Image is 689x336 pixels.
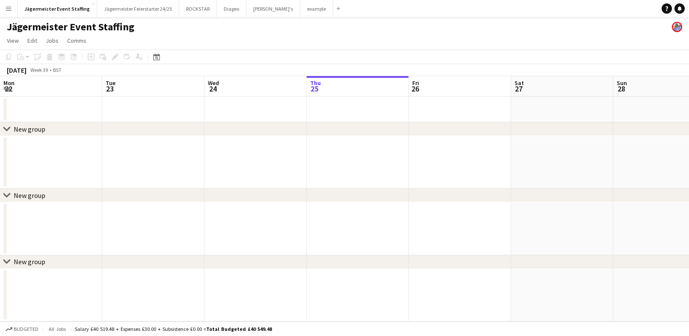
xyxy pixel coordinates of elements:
[246,0,300,17] button: [PERSON_NAME]'s
[14,257,45,266] div: New group
[513,84,524,94] span: 27
[97,0,179,17] button: Jägermeister Feierstarter 24/25
[67,37,86,44] span: Comms
[75,326,272,332] div: Salary £40 519.48 + Expenses £30.00 + Subsistence £0.00 =
[300,0,333,17] button: example
[18,0,97,17] button: Jägermeister Event Staffing
[7,37,19,44] span: View
[42,35,62,46] a: Jobs
[208,79,219,87] span: Wed
[2,84,15,94] span: 22
[4,324,40,334] button: Budgeted
[106,79,115,87] span: Tue
[617,79,627,87] span: Sun
[206,326,272,332] span: Total Budgeted £40 549.48
[28,67,50,73] span: Week 39
[7,21,134,33] h1: Jägermeister Event Staffing
[615,84,627,94] span: 28
[179,0,217,17] button: ROCKSTAR
[27,37,37,44] span: Edit
[14,326,38,332] span: Budgeted
[64,35,90,46] a: Comms
[207,84,219,94] span: 24
[14,191,45,200] div: New group
[412,79,419,87] span: Fri
[46,37,59,44] span: Jobs
[310,79,321,87] span: Thu
[14,125,45,133] div: New group
[515,79,524,87] span: Sat
[411,84,419,94] span: 26
[3,79,15,87] span: Mon
[53,67,62,73] div: BST
[672,22,682,32] app-user-avatar: Lucy Hillier
[47,326,68,332] span: All jobs
[7,66,27,74] div: [DATE]
[104,84,115,94] span: 23
[3,35,22,46] a: View
[217,0,246,17] button: Diageo
[309,84,321,94] span: 25
[24,35,41,46] a: Edit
